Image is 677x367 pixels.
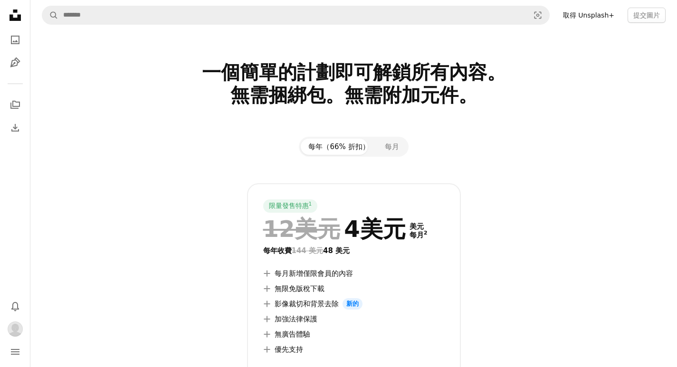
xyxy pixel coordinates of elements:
font: 無需捆綁包。無需附加元件。 [230,84,477,106]
font: 每年（66% 折扣） [308,142,369,151]
font: 2 [424,230,428,236]
font: 每月 [385,142,399,151]
font: 加強法律保護 [275,315,317,323]
a: 首頁 — Unsplash [6,6,25,27]
img: 用戶 anya wang 的頭像 [8,321,23,337]
a: 下載歷史記錄 [6,118,25,137]
font: 影像裁切和背景去除 [275,300,339,308]
font: 無限免版稅下載 [275,284,324,293]
font: 每月新增僅限會員的內容 [275,269,353,278]
a: 插畫 [6,53,25,72]
button: 通知 [6,297,25,316]
form: 在全站範圍內尋找視覺效果 [42,6,550,25]
a: 1 [307,201,314,211]
button: 提交圖片 [628,8,666,23]
font: 無廣告體驗 [275,330,310,339]
font: 每年收費 [263,246,292,255]
a: 收藏 [6,95,25,114]
font: 提交圖片 [633,11,660,19]
button: 輪廓 [6,320,25,339]
font: 取得 Unsplash+ [563,11,614,19]
font: 1 [309,201,312,207]
font: 限量發售特惠 [269,202,309,209]
font: 優先支持 [275,345,303,354]
font: 4美元 [344,216,405,242]
button: 視覺搜尋 [526,6,549,24]
button: 選單 [6,342,25,361]
font: 每月 [410,231,424,239]
font: 新的 [346,300,359,307]
a: 照片 [6,30,25,49]
a: 取得 Unsplash+ [557,8,620,23]
font: 12美元 [263,216,341,242]
font: 48 美元 [323,246,350,255]
font: 一個簡單的計劃即可解鎖所有內容。 [202,61,506,83]
a: 2 [422,231,429,239]
font: 144 美元 [292,246,324,255]
font: 美元 [410,222,424,231]
button: 搜尋 Unsplash [42,6,58,24]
